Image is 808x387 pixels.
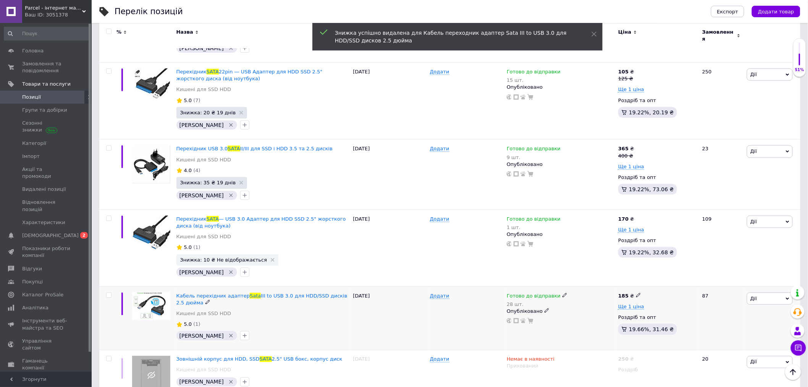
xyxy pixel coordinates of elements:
span: Позиції [22,94,41,101]
svg: Видалити мітку [228,333,234,339]
div: 9 шт. [507,154,561,160]
span: Parcel - інтернет магазин. [25,5,82,11]
span: Управління сайтом [22,338,71,351]
span: Покупці [22,278,43,285]
span: 22pin — USB Адаптер для HDD SSD 2.5" жорсткого диска (від ноутбука) [176,69,323,81]
span: Каталог ProSale [22,291,63,298]
div: Роздріб та опт [618,97,696,104]
span: Sata [250,293,261,299]
b: 170 [618,216,629,222]
span: Додати [430,356,449,363]
span: Готово до відправки [507,146,561,154]
button: Експорт [711,6,745,17]
span: Дії [750,219,757,224]
span: Імпорт [22,153,40,160]
span: Видалені позиції [22,186,66,193]
span: Ще 1 ціна [618,227,644,233]
svg: Видалити мітку [228,379,234,385]
span: Акції та промокоди [22,166,71,180]
svg: Видалити мітку [228,122,234,128]
span: II/III для SSD і HDD 3.5 та 2.5 дисків [240,146,333,151]
span: Ще 1 ціна [618,304,644,310]
div: ₴ [618,216,634,223]
div: Перелік позицій [115,8,183,16]
span: Додати товар [758,9,794,15]
span: Сезонні знижки [22,120,71,133]
span: Інструменти веб-майстра та SEO [22,317,71,331]
b: 185 [618,293,629,299]
span: Додати [430,293,449,299]
span: Знижка: 35 ₴ 19 днів [180,180,236,185]
span: Відгуки [22,265,42,272]
img: Переходник USB 3.0 SATA II/III для SSD и HDD 3.5 и 2.5 дисков [132,145,170,184]
span: Аналітика [22,304,48,311]
span: 5.0 [184,244,192,250]
a: Кишені для SSD HDD [176,156,231,163]
div: Опубліковано [507,161,614,168]
div: 400 ₴ [618,153,634,159]
div: 87 [698,286,745,350]
span: Зовнішній корпус для HDD, SSD [176,356,260,362]
div: Опубліковано [507,308,614,315]
div: Знижка успішно видалена для Кабель переходник адаптер Sata III to USB 3.0 для HDD/SSD дисков 2.5 ... [335,29,572,44]
a: Кишені для SSD HDD [176,233,231,240]
span: Перехідник USB 3.0 [176,146,228,151]
span: III to USB 3.0 для HDD/SSD дисків 2.5 дюйма [176,293,347,306]
span: Ще 1 ціна [618,86,644,93]
span: Дії [750,296,757,301]
a: Кишені для SSD HDD [176,310,231,317]
span: Ще 1 ціна [618,164,644,170]
img: Кабель переходник адаптер Sata III to USB 3.0 для HDD/SSD дисков 2.5 дюйма [132,293,170,320]
a: Зовнішній корпус для HDD, SSDSATA2.5" USB бокс, корпус диск [176,356,343,362]
div: ₴ [618,293,641,299]
span: Ціна [618,29,631,36]
span: 2.5" USB бокс, корпус диск [272,356,343,362]
span: Перехідник [176,216,207,222]
div: Опубліковано [507,231,614,238]
a: Кабель перехідник адаптерSataIII to USB 3.0 для HDD/SSD дисків 2.5 дюйма [176,293,347,306]
div: Роздріб та опт [618,237,696,244]
span: Категорії [22,140,46,147]
div: 109 [698,210,745,286]
div: 15 шт. [507,77,561,83]
button: Чат з покупцем [791,340,806,356]
span: (4) [193,167,200,173]
span: Відновлення позицій [22,199,71,213]
span: (7) [193,98,200,103]
span: Готово до відправки [507,69,561,77]
span: SATA [207,216,219,222]
svg: Видалити мітку [228,192,234,198]
span: [PERSON_NAME] [179,192,224,198]
div: [DATE] [351,63,428,140]
b: 365 [618,146,629,151]
b: 250 [618,356,629,362]
div: [DATE] [351,140,428,210]
span: Характеристики [22,219,65,226]
div: [DATE] [351,210,428,286]
span: Перехідник [176,69,207,75]
div: Роздріб [618,367,696,374]
a: ПерехідникSATA— USB 3.0 Адаптер для HDD SSD 2.5" жорсткого диска (від ноутбука) [176,216,346,229]
span: 19.66%, 31.46 ₴ [629,326,674,332]
div: ₴ [618,356,634,363]
div: Роздріб та опт [618,174,696,181]
img: Переходник SATA - USB 3.0 Адаптер для HDD SSD 2.5'' жесткого диска (от ноутбука) [132,216,170,254]
span: Додати [430,69,449,75]
span: Дії [750,359,757,365]
span: Гаманець компанії [22,358,71,371]
div: 250 [698,63,745,140]
span: 2 [80,232,88,239]
span: 19.22%, 20.19 ₴ [629,109,674,115]
span: 5.0 [184,98,192,103]
span: SATA [207,69,219,75]
span: Додати [430,146,449,152]
span: 19.22%, 32.68 ₴ [629,249,674,255]
div: 1 шт. [507,224,561,230]
span: Немає в наявності [507,356,554,364]
div: Опубліковано [507,84,614,91]
span: Дії [750,148,757,154]
div: Ваш ID: 3051378 [25,11,92,18]
span: Кабель перехідник адаптер [176,293,250,299]
div: ₴ [618,68,634,75]
span: Головна [22,47,44,54]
